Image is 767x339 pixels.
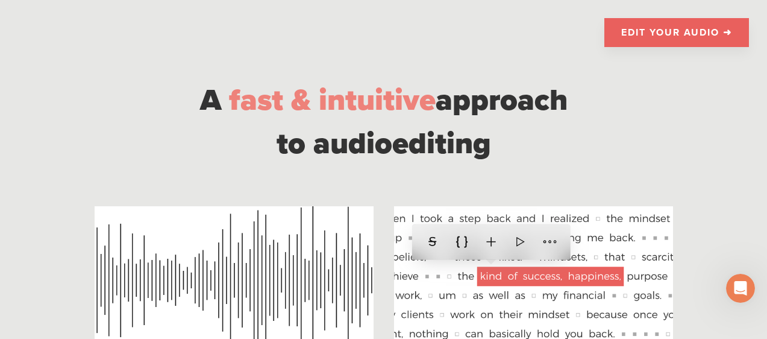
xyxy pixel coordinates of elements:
[604,18,749,47] a: EDIT YOUR AUDIO ➜
[200,82,221,118] span: A
[95,78,673,165] div: approach to audio
[392,125,491,162] span: editing
[726,274,755,303] iframe: Intercom live chat
[229,82,436,118] span: fast & intuitive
